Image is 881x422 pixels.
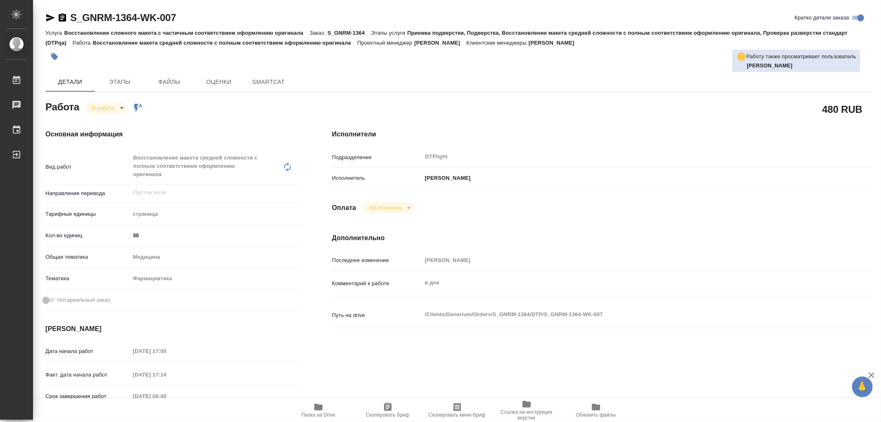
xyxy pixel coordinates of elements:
p: Восстановление сложного макета с частичным соответствием оформлению оригинала [64,30,309,36]
input: Пустое поле [130,369,202,381]
h4: Дополнительно [332,233,872,243]
h4: Основная информация [45,129,299,139]
p: Путь на drive [332,311,422,319]
p: Вид работ [45,163,130,171]
p: Срок завершения работ [45,392,130,401]
h2: Работа [45,99,79,114]
button: Не оплачена [367,204,404,211]
span: SmartCat [249,77,288,87]
button: Скопировать бриф [353,399,423,422]
div: Медицина [130,250,299,264]
p: Смыслова Светлана [747,62,856,70]
p: Тарифные единицы [45,210,130,218]
h2: 480 RUB [822,102,862,116]
button: Добавить тэг [45,48,64,66]
button: Ссылка на инструкции верстки [492,399,561,422]
p: Последнее изменение [332,256,422,265]
p: Тематика [45,274,130,283]
p: [PERSON_NAME] [529,40,581,46]
p: Подразделение [332,153,422,162]
p: Этапы услуги [371,30,407,36]
span: Скопировать мини-бриф [429,412,485,418]
button: В работе [90,105,117,112]
span: 🙏 [855,378,869,396]
span: Этапы [100,77,140,87]
span: Кратко детали заказа [795,14,849,22]
p: Дата начала работ [45,347,130,355]
p: Общая тематика [45,253,130,261]
p: Исполнитель [332,174,422,182]
p: Комментарий к работе [332,279,422,288]
p: [PERSON_NAME] [414,40,466,46]
p: Проектный менеджер [357,40,414,46]
button: 🙏 [852,377,873,397]
span: Нотариальный заказ [57,296,110,304]
p: [PERSON_NAME] [422,174,471,182]
button: Папка на Drive [284,399,353,422]
button: Скопировать мини-бриф [423,399,492,422]
p: Кол-во единиц [45,231,130,240]
button: Скопировать ссылку [57,13,67,23]
p: Направление перевода [45,189,130,198]
textarea: в док [422,276,827,290]
span: Папка на Drive [302,412,335,418]
span: Обновить файлы [576,412,616,418]
h4: Исполнители [332,129,872,139]
input: Пустое поле [130,345,202,357]
p: Восстановление макета средней сложности с полным соответствием оформлению оригинала [93,40,357,46]
span: Детали [50,77,90,87]
input: Пустое поле [422,254,827,266]
textarea: /Clients/Generium/Orders/S_GNRM-1364/DTP/S_GNRM-1364-WK-007 [422,308,827,322]
div: В работе [363,202,413,213]
p: Услуга [45,30,64,36]
div: страница [130,207,299,221]
input: ✎ Введи что-нибудь [130,229,299,241]
span: Скопировать бриф [366,412,409,418]
p: S_GNRM-1364 [328,30,371,36]
input: Пустое поле [130,390,202,402]
p: Работу также просматривает пользователь [746,52,856,61]
div: В работе [85,103,127,114]
p: Факт. дата начала работ [45,371,130,379]
span: Файлы [150,77,189,87]
div: Фармацевтика [130,272,299,286]
h4: [PERSON_NAME] [45,324,299,334]
input: Пустое поле [133,188,280,198]
p: Заказ: [310,30,328,36]
button: Обновить файлы [561,399,631,422]
a: S_GNRM-1364-WK-007 [70,12,176,23]
p: Приемка подверстки, Подверстка, Восстановление макета средней сложности с полным соответствием оф... [45,30,848,46]
p: Клиентские менеджеры [466,40,529,46]
h4: Оплата [332,203,356,213]
span: Ссылка на инструкции верстки [497,409,556,421]
span: Оценки [199,77,239,87]
b: [PERSON_NAME] [747,62,793,69]
button: Скопировать ссылку для ЯМессенджера [45,13,55,23]
p: Работа [73,40,93,46]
